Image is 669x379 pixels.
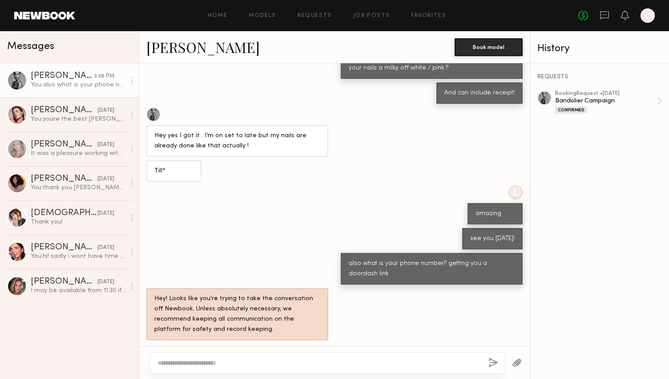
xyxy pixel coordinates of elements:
button: Book model [455,38,523,56]
div: [PERSON_NAME] [31,72,94,81]
div: see you [DATE]! [470,234,515,244]
div: [PERSON_NAME] [31,140,97,149]
div: [DEMOGRAPHIC_DATA][PERSON_NAME] [31,209,97,218]
a: [PERSON_NAME] [146,37,260,57]
div: [DATE] [97,209,114,218]
div: Hey! Looks like you’re trying to take the conversation off Newbook. Unless absolutely necessary, ... [154,294,320,335]
div: [DATE] [97,106,114,115]
div: Thank you! [31,218,125,226]
span: Messages [7,41,54,52]
a: L [641,8,655,23]
div: History [537,44,662,54]
div: [PERSON_NAME] [31,106,97,115]
a: bookingRequest •[DATE]Bandolier CampaignConfirmed [555,91,662,114]
div: [DATE] [97,278,114,286]
div: REQUESTS [537,74,662,80]
div: [PERSON_NAME] [31,243,97,252]
a: Home [208,13,228,19]
div: You: hi! sadly i wont have time this week. Let us know when youre back and want to swing by the o... [31,252,125,261]
div: amazing [476,209,515,219]
div: [DATE] [97,175,114,183]
a: Job Posts [353,13,390,19]
div: Can you confirm you got? Also will you please just get your nails a milky off white / pink ? [349,53,515,73]
div: And can include receipt! [444,88,515,98]
div: I may be available from 11.30 if that helps [31,286,125,295]
div: You: also what is your phone number? getting you a doordash link [31,81,125,89]
div: Till* [154,166,193,176]
div: also what is your phone number? getting you a doordash link [349,259,515,279]
a: Requests [298,13,332,19]
div: Confirmed [555,106,587,114]
div: It was a pleasure working with all of you😊💕 Hope to see you again soon! [31,149,125,158]
a: Book model [455,43,523,50]
div: [DATE] [97,244,114,252]
div: 3:38 PM [94,72,114,81]
div: [DATE] [97,141,114,149]
div: booking Request • [DATE] [555,91,657,97]
div: Hey yes I got it . I’m on set to late but my nails are already done like that actually ! [154,131,320,151]
a: Models [249,13,276,19]
div: [PERSON_NAME] [31,175,97,183]
div: Bandolier Campaign [555,97,657,105]
a: Favorites [411,13,446,19]
div: [PERSON_NAME] [31,277,97,286]
div: You: youre the best [PERSON_NAME] thank you!!! [31,115,125,123]
div: You: thank you [PERSON_NAME]!!! you were so so great [31,183,125,192]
